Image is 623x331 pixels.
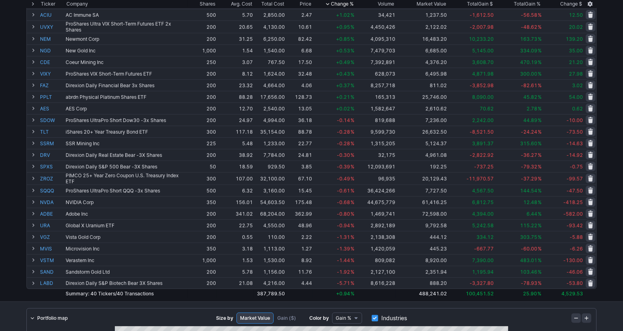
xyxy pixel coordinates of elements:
[523,94,537,100] span: 45.82
[355,160,396,172] td: 12,093,691
[355,219,396,231] td: 2,892,189
[188,9,217,20] td: 500
[40,149,64,160] a: DRV
[217,102,254,114] td: 12.70
[217,33,254,44] td: 31.25
[520,223,537,229] span: 115.22
[570,234,583,240] span: -5.88
[336,94,350,100] span: +0.21
[477,234,494,240] span: 334.12
[538,129,542,135] span: %
[567,188,583,194] span: -47.50
[254,243,286,254] td: 1,113.00
[351,223,355,229] span: %
[572,82,583,88] span: 3.02
[396,149,448,160] td: 4,961.08
[351,82,355,88] span: %
[470,12,494,18] span: -1,612.50
[286,137,313,149] td: 22.77
[286,126,313,137] td: 88.78
[40,91,64,102] a: PPLT
[336,106,350,112] span: +0.02
[470,152,494,158] span: -2,822.92
[336,36,350,42] span: +0.85
[217,160,254,172] td: 18.59
[188,91,217,102] td: 200
[351,106,355,112] span: %
[521,176,537,182] span: -37.29
[355,102,396,114] td: 1,582,647
[188,208,217,219] td: 200
[351,152,355,158] span: %
[217,219,254,231] td: 22.75
[254,149,286,160] td: 7,784.00
[188,126,217,137] td: 300
[396,91,448,102] td: 25,746.00
[569,59,583,65] span: 21.20
[40,185,64,196] a: SQQQ
[254,185,286,196] td: 3,160.00
[538,12,542,18] span: %
[396,185,448,196] td: 7,727.50
[337,199,350,205] span: -0.68
[520,36,537,42] span: 163.73
[396,33,448,44] td: 16,483.20
[188,231,217,243] td: 200
[538,71,542,77] span: %
[480,106,494,112] span: 70.62
[520,234,537,240] span: 303.75
[521,12,537,18] span: -56.58
[40,68,64,79] a: VIXY
[66,59,187,65] div: Coeur Mining Inc
[355,9,396,20] td: 34,421
[337,129,350,135] span: -0.28
[188,56,217,68] td: 250
[472,188,494,194] span: 4,567.50
[286,149,313,160] td: 24.81
[396,102,448,114] td: 2,610.62
[188,79,217,91] td: 200
[188,137,217,149] td: 225
[351,24,355,30] span: %
[351,140,355,146] span: %
[355,185,396,196] td: 36,424,266
[527,211,537,217] span: 6.44
[254,20,286,33] td: 4,130.00
[254,9,286,20] td: 2,850.00
[66,199,187,205] div: NVIDIA Corp
[470,24,494,30] span: -2,007.98
[217,196,254,208] td: 156.01
[336,48,350,54] span: +0.53
[40,231,64,243] a: VGZ
[396,137,448,149] td: 5,124.37
[567,223,583,229] span: -93.42
[567,140,583,146] span: -14.63
[286,33,313,44] td: 82.42
[188,160,217,172] td: 50
[336,12,350,18] span: +1.02
[355,91,396,102] td: 165,313
[569,12,583,18] span: 12.50
[40,114,64,126] a: SDOW
[40,208,64,219] a: ADBE
[336,314,351,322] span: Gain %
[538,223,542,229] span: %
[563,211,583,217] span: -582.00
[396,68,448,79] td: 6,495.98
[351,211,355,217] span: %
[286,231,313,243] td: 2.22
[286,44,313,56] td: 6.68
[351,176,355,182] span: %
[566,36,583,42] span: 139.20
[188,185,217,196] td: 500
[217,68,254,79] td: 8.12
[355,172,396,185] td: 96,935
[40,278,64,289] a: LABD
[521,164,537,170] span: -79.32
[396,196,448,208] td: 61,416.25
[567,152,583,158] span: -14.92
[337,176,350,182] span: -0.49
[217,231,254,243] td: 0.55
[396,9,448,20] td: 1,237.50
[523,117,537,123] span: 44.89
